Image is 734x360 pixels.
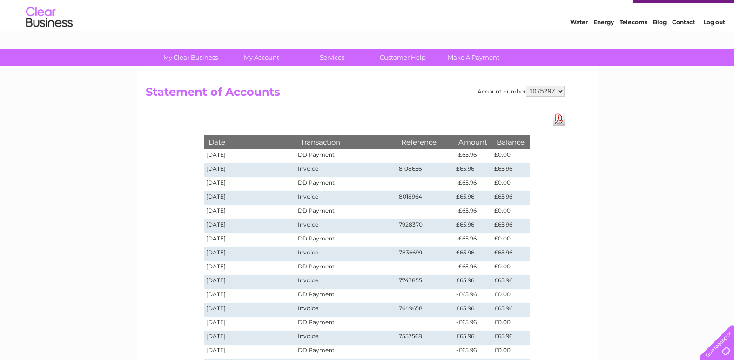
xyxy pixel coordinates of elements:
td: [DATE] [204,275,296,289]
h2: Statement of Accounts [146,86,565,103]
td: DD Payment [296,149,396,163]
td: 7928370 [397,219,454,233]
td: DD Payment [296,289,396,303]
td: £65.96 [492,191,529,205]
td: Invoice [296,331,396,345]
td: £0.00 [492,317,529,331]
td: [DATE] [204,345,296,359]
a: 0333 014 3131 [559,5,623,16]
td: DD Payment [296,177,396,191]
a: My Account [223,49,300,66]
td: £65.96 [492,163,529,177]
td: £65.96 [454,163,492,177]
td: £0.00 [492,261,529,275]
td: [DATE] [204,317,296,331]
td: 8018964 [397,191,454,205]
div: Account number [478,86,565,97]
td: -£65.96 [454,177,492,191]
a: Customer Help [364,49,441,66]
th: Reference [397,135,454,149]
td: [DATE] [204,331,296,345]
td: [DATE] [204,247,296,261]
td: £65.96 [492,247,529,261]
td: DD Payment [296,233,396,247]
td: £0.00 [492,205,529,219]
td: [DATE] [204,233,296,247]
th: Transaction [296,135,396,149]
td: Invoice [296,275,396,289]
td: DD Payment [296,345,396,359]
td: 7836699 [397,247,454,261]
td: [DATE] [204,163,296,177]
a: My Clear Business [152,49,229,66]
a: Energy [593,40,614,47]
td: £65.96 [492,219,529,233]
td: DD Payment [296,205,396,219]
th: Amount [454,135,492,149]
td: [DATE] [204,289,296,303]
td: [DATE] [204,149,296,163]
a: Log out [703,40,725,47]
td: £65.96 [454,275,492,289]
td: [DATE] [204,219,296,233]
a: Contact [672,40,695,47]
td: Invoice [296,247,396,261]
a: Services [294,49,370,66]
td: Invoice [296,163,396,177]
td: DD Payment [296,261,396,275]
td: -£65.96 [454,205,492,219]
td: £65.96 [492,275,529,289]
td: -£65.96 [454,289,492,303]
td: £0.00 [492,149,529,163]
td: £65.96 [492,303,529,317]
div: Clear Business is a trading name of Verastar Limited (registered in [GEOGRAPHIC_DATA] No. 3667643... [148,5,587,45]
td: -£65.96 [454,233,492,247]
td: DD Payment [296,317,396,331]
a: Make A Payment [435,49,512,66]
td: £65.96 [454,247,492,261]
td: £65.96 [454,191,492,205]
a: Water [570,40,588,47]
td: Invoice [296,219,396,233]
td: £65.96 [454,331,492,345]
td: [DATE] [204,177,296,191]
th: Balance [492,135,529,149]
td: £65.96 [454,219,492,233]
td: [DATE] [204,191,296,205]
td: -£65.96 [454,317,492,331]
a: Telecoms [620,40,647,47]
td: [DATE] [204,205,296,219]
td: £0.00 [492,345,529,359]
td: £0.00 [492,289,529,303]
td: £65.96 [454,303,492,317]
td: £65.96 [492,331,529,345]
td: 8108656 [397,163,454,177]
td: 7743855 [397,275,454,289]
td: 7649658 [397,303,454,317]
th: Date [204,135,296,149]
td: £0.00 [492,177,529,191]
td: -£65.96 [454,149,492,163]
td: [DATE] [204,303,296,317]
td: -£65.96 [454,261,492,275]
a: Download Pdf [553,112,565,126]
td: 7553568 [397,331,454,345]
img: logo.png [26,24,73,53]
td: [DATE] [204,261,296,275]
td: Invoice [296,191,396,205]
a: Blog [653,40,667,47]
td: -£65.96 [454,345,492,359]
td: £0.00 [492,233,529,247]
td: Invoice [296,303,396,317]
